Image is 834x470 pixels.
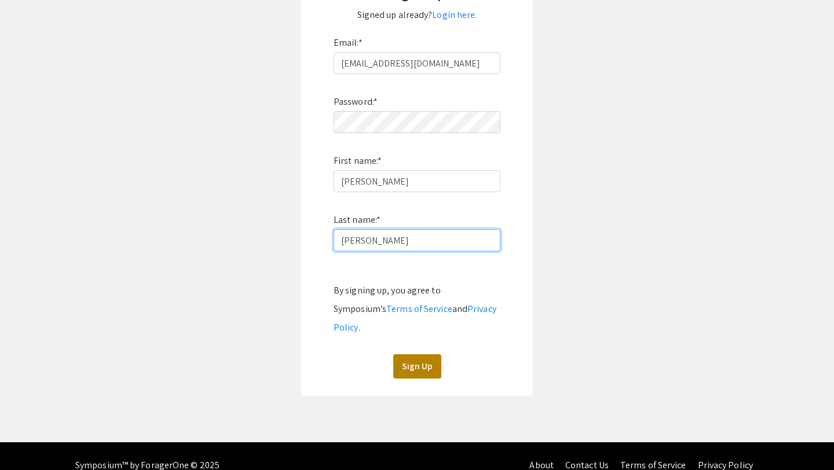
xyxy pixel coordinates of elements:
label: Password: [334,93,378,111]
a: Privacy Policy [334,303,496,333]
label: Last name: [334,211,381,229]
div: By signing up, you agree to Symposium’s and . [334,281,500,337]
label: First name: [334,152,382,170]
iframe: Chat [9,418,49,461]
a: Login here. [432,9,477,21]
label: Email: [334,34,363,52]
button: Sign Up [393,354,441,379]
a: Terms of Service [386,303,452,315]
p: Signed up already? [313,6,521,24]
